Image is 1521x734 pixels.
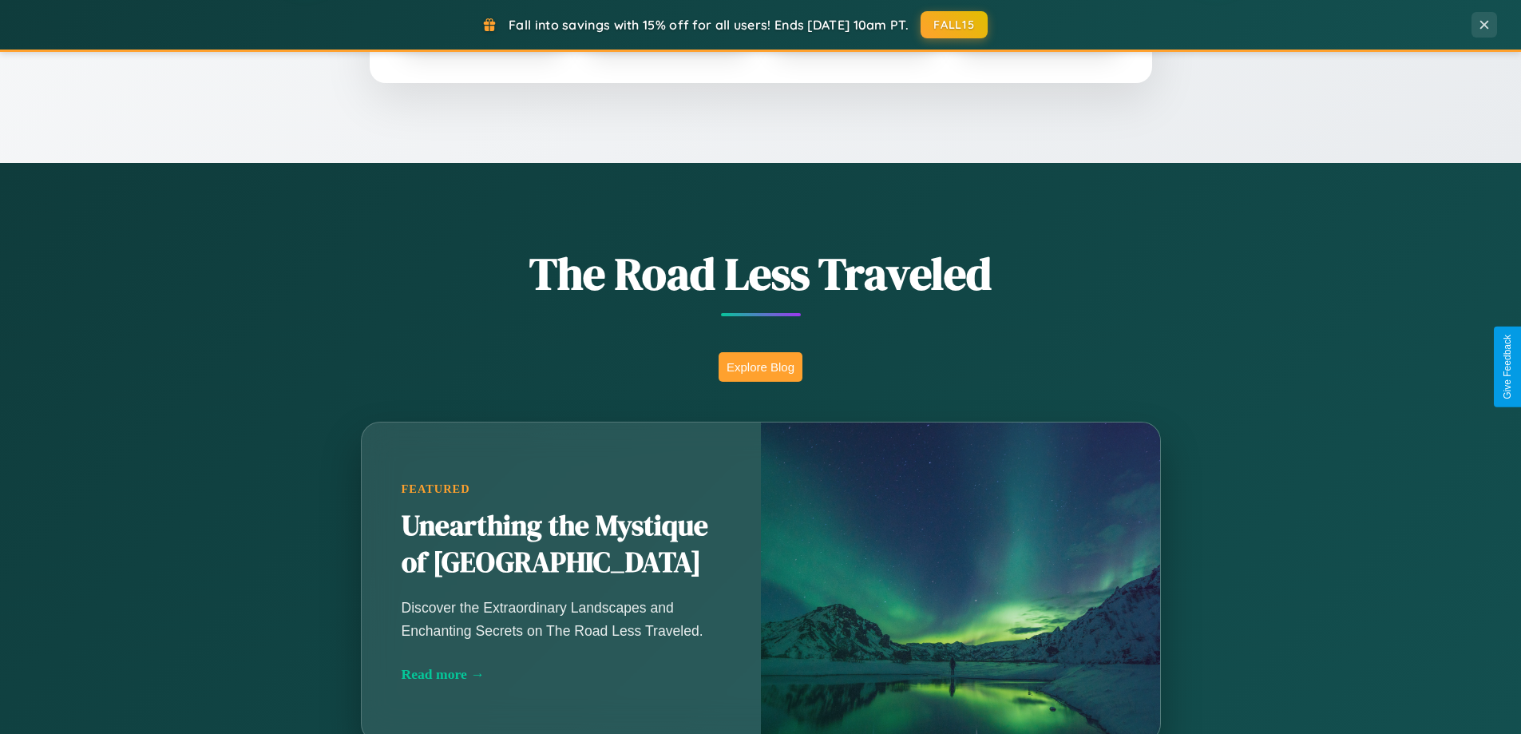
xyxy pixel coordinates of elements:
p: Discover the Extraordinary Landscapes and Enchanting Secrets on The Road Less Traveled. [402,597,721,641]
h1: The Road Less Traveled [282,243,1240,304]
button: FALL15 [921,11,988,38]
h2: Unearthing the Mystique of [GEOGRAPHIC_DATA] [402,508,721,581]
button: Explore Blog [719,352,802,382]
span: Fall into savings with 15% off for all users! Ends [DATE] 10am PT. [509,17,909,33]
div: Featured [402,482,721,496]
div: Read more → [402,666,721,683]
div: Give Feedback [1502,335,1513,399]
